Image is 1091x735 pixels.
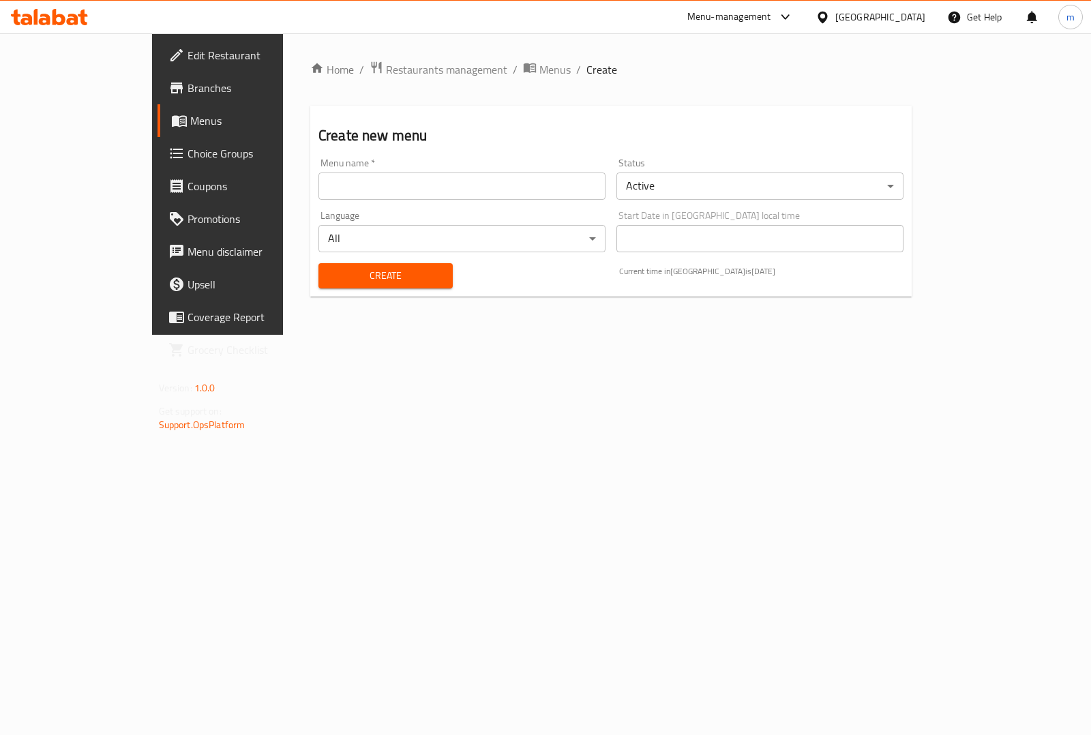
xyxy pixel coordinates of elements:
[318,125,903,146] h2: Create new menu
[318,263,453,288] button: Create
[158,104,334,137] a: Menus
[158,235,334,268] a: Menu disclaimer
[188,211,323,227] span: Promotions
[370,61,507,78] a: Restaurants management
[188,145,323,162] span: Choice Groups
[158,137,334,170] a: Choice Groups
[159,416,245,434] a: Support.OpsPlatform
[158,301,334,333] a: Coverage Report
[310,61,912,78] nav: breadcrumb
[158,170,334,202] a: Coupons
[159,379,192,397] span: Version:
[523,61,571,78] a: Menus
[158,72,334,104] a: Branches
[194,379,215,397] span: 1.0.0
[1066,10,1075,25] span: m
[190,112,323,129] span: Menus
[188,80,323,96] span: Branches
[188,342,323,358] span: Grocery Checklist
[359,61,364,78] li: /
[158,333,334,366] a: Grocery Checklist
[616,172,903,200] div: Active
[159,402,222,420] span: Get support on:
[835,10,925,25] div: [GEOGRAPHIC_DATA]
[188,276,323,292] span: Upsell
[318,225,606,252] div: All
[576,61,581,78] li: /
[188,47,323,63] span: Edit Restaurant
[188,243,323,260] span: Menu disclaimer
[513,61,518,78] li: /
[158,39,334,72] a: Edit Restaurant
[687,9,771,25] div: Menu-management
[158,202,334,235] a: Promotions
[188,309,323,325] span: Coverage Report
[539,61,571,78] span: Menus
[386,61,507,78] span: Restaurants management
[188,178,323,194] span: Coupons
[329,267,442,284] span: Create
[586,61,617,78] span: Create
[318,172,606,200] input: Please enter Menu name
[158,268,334,301] a: Upsell
[619,265,903,277] p: Current time in [GEOGRAPHIC_DATA] is [DATE]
